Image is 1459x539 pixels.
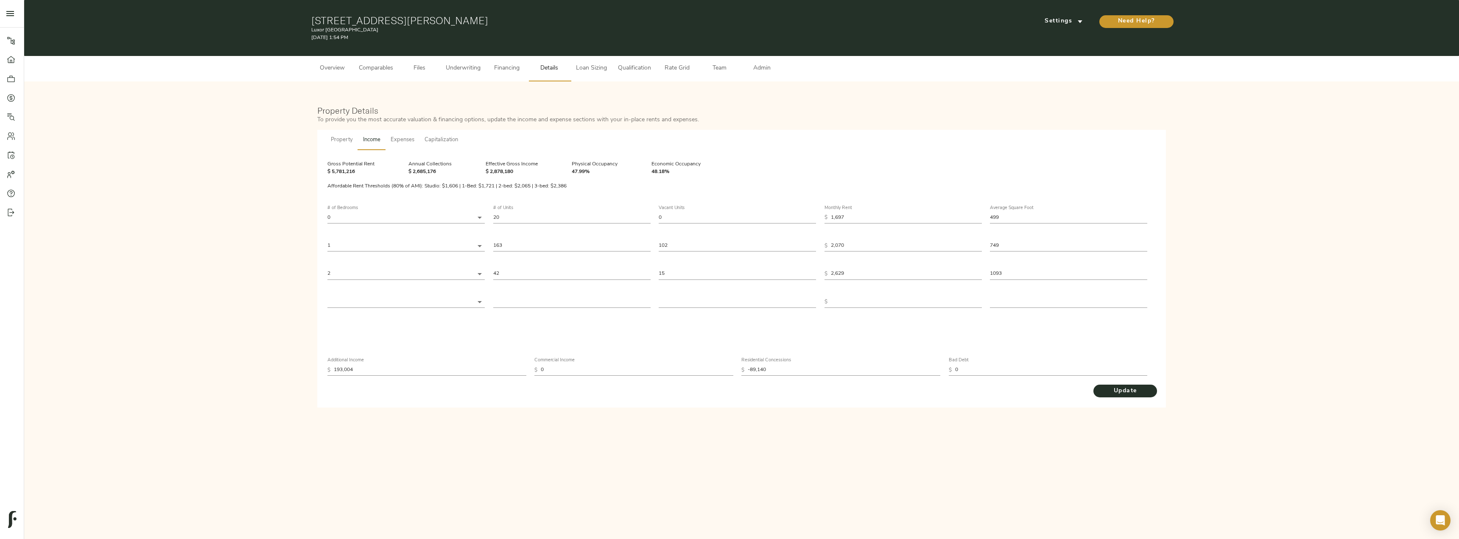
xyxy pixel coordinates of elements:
div: 2 [327,268,485,279]
p: Gross Potential Rent [327,160,375,168]
span: Need Help? [1108,16,1165,27]
label: Monthly Rent [825,206,852,210]
p: [DATE] 1:54 PM [311,34,885,42]
label: Additional Income [327,358,364,363]
p: Physical Occupancy [572,160,618,168]
span: Income [363,135,380,145]
div: 1 [327,240,485,251]
button: Update [1093,385,1157,397]
label: Residential Concessions [741,358,791,363]
label: # of Bedrooms [327,206,358,210]
label: # of Units [493,206,513,210]
label: Bad Debt [949,358,969,363]
p: $ [327,366,330,374]
p: $ [825,242,827,250]
div: 0 [327,212,485,223]
div: Open Intercom Messenger [1430,510,1451,531]
p: $ [741,366,744,374]
span: Property [331,135,353,145]
p: $ [825,270,827,278]
p: $ [534,366,537,374]
span: Financing [491,63,523,74]
h1: [STREET_ADDRESS][PERSON_NAME] [311,14,885,26]
label: Vacant Units [659,206,685,210]
span: Files [403,63,436,74]
p: $ [949,366,952,374]
span: Settings [1040,16,1087,27]
p: $ [825,214,827,221]
span: Comparables [359,63,393,74]
p: Effective Gross Income [486,160,538,168]
p: Luxor [GEOGRAPHIC_DATA] [311,26,885,34]
span: Admin [746,63,778,74]
span: Expenses [391,135,414,145]
label: Commercial Income [534,358,575,363]
span: Update [1102,386,1149,397]
span: Rate Grid [661,63,693,74]
button: Settings [1032,15,1096,28]
label: Average Square Foot [990,206,1034,210]
p: To provide you the most accurate valuation & financing options, update the income and expense sec... [317,115,1166,124]
p: Annual Collections [408,160,452,168]
span: Details [533,63,565,74]
h3: Property Details [317,106,1166,115]
span: Capitalization [425,135,458,145]
button: Need Help? [1099,15,1174,28]
span: Qualification [618,63,651,74]
span: Overview [316,63,349,74]
p: Economic Occupancy [651,160,701,168]
p: Affordable Rent Thresholds (80% of AMI): Studio: $1,606 | 1-Bed: $1,721 | 2-bed: $2,065 | 3-bed: ... [327,182,567,190]
span: Loan Sizing [576,63,608,74]
span: Underwriting [446,63,481,74]
span: Team [704,63,736,74]
p: $ [825,298,827,306]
